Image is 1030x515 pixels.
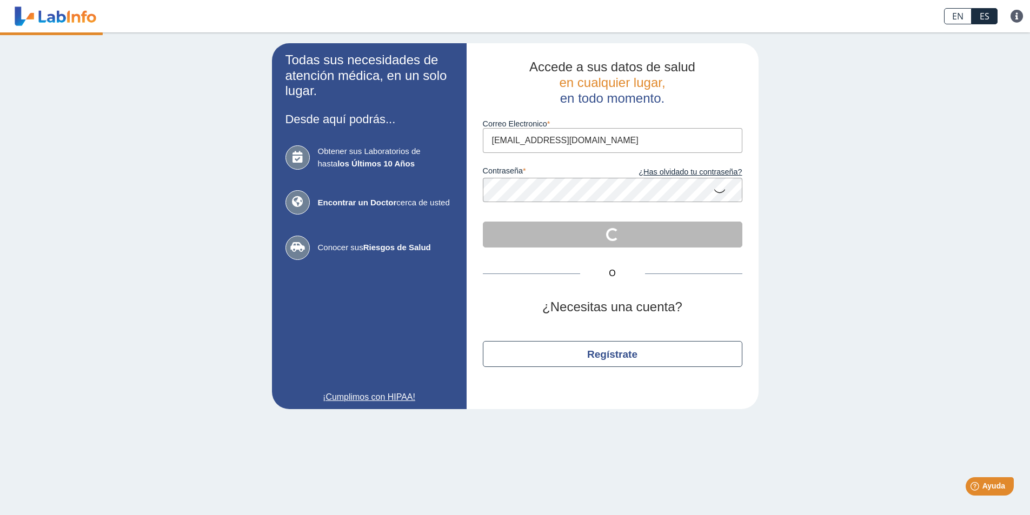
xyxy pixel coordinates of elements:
[318,145,453,170] span: Obtener sus Laboratorios de hasta
[285,52,453,99] h2: Todas sus necesidades de atención médica, en un solo lugar.
[363,243,431,252] b: Riesgos de Salud
[337,159,415,168] b: los Últimos 10 Años
[318,198,397,207] b: Encontrar un Doctor
[483,119,742,128] label: Correo Electronico
[318,242,453,254] span: Conocer sus
[613,166,742,178] a: ¿Has olvidado tu contraseña?
[483,166,613,178] label: contraseña
[529,59,695,74] span: Accede a sus datos de salud
[580,267,645,280] span: O
[483,299,742,315] h2: ¿Necesitas una cuenta?
[285,391,453,404] a: ¡Cumplimos con HIPAA!
[944,8,972,24] a: EN
[483,341,742,367] button: Regístrate
[972,8,998,24] a: ES
[934,473,1018,503] iframe: Help widget launcher
[559,75,665,90] span: en cualquier lugar,
[285,112,453,126] h3: Desde aquí podrás...
[318,197,453,209] span: cerca de usted
[560,91,664,105] span: en todo momento.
